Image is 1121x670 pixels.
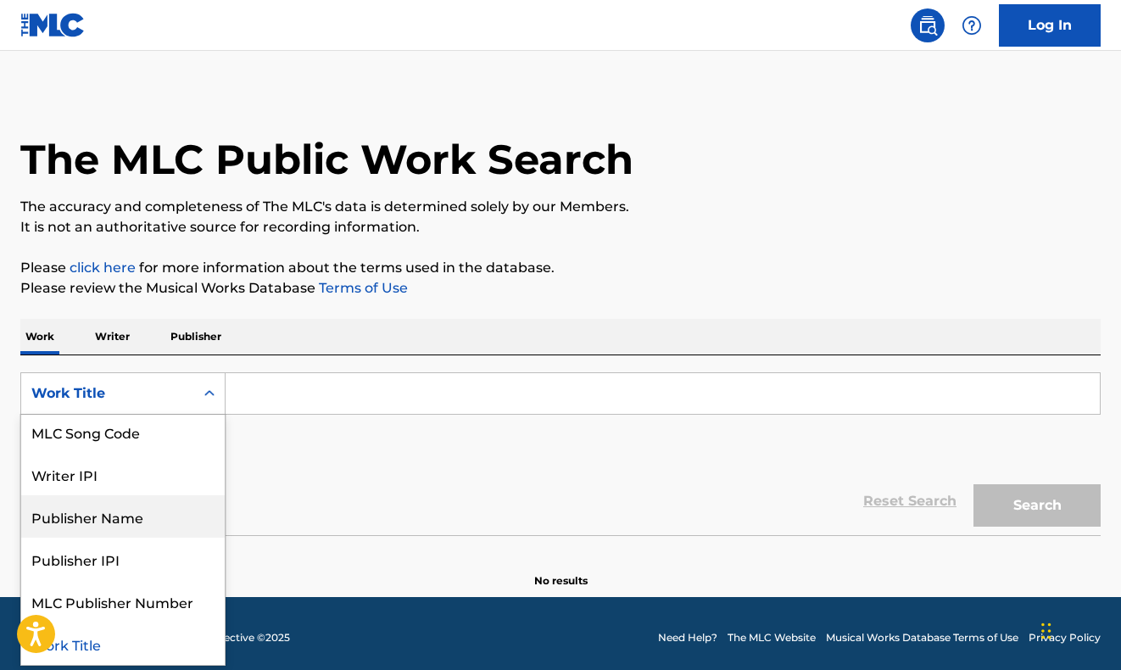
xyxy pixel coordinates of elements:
h1: The MLC Public Work Search [20,134,633,185]
p: Please review the Musical Works Database [20,278,1101,299]
p: It is not an authoritative source for recording information. [20,217,1101,237]
p: No results [534,553,588,589]
div: Publisher Name [21,495,225,538]
p: Work [20,319,59,355]
a: Terms of Use [315,280,408,296]
div: MLC Song Code [21,410,225,453]
div: Publisher IPI [21,538,225,580]
a: click here [70,260,136,276]
img: MLC Logo [20,13,86,37]
p: Please for more information about the terms used in the database. [20,258,1101,278]
a: Musical Works Database Terms of Use [826,630,1018,645]
a: Need Help? [658,630,717,645]
a: Public Search [911,8,945,42]
a: The MLC Website [728,630,816,645]
img: search [917,15,938,36]
p: Publisher [165,319,226,355]
div: MLC Publisher Number [21,580,225,623]
div: Work Title [21,623,225,665]
div: Drag [1041,606,1051,656]
div: Help [955,8,989,42]
div: Writer IPI [21,453,225,495]
p: Writer [90,319,135,355]
img: help [962,15,982,36]
div: Work Title [31,383,184,404]
a: Log In [999,4,1101,47]
iframe: Chat Widget [1036,589,1121,670]
form: Search Form [20,372,1101,535]
p: The accuracy and completeness of The MLC's data is determined solely by our Members. [20,197,1101,217]
a: Privacy Policy [1029,630,1101,645]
